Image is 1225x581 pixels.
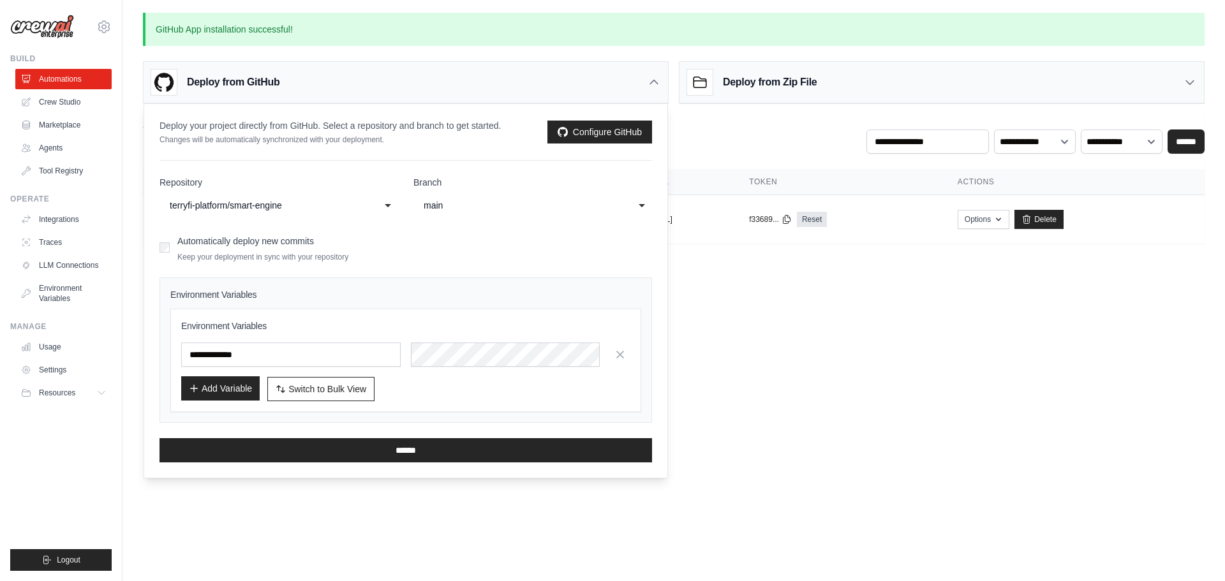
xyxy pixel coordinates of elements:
[10,15,74,39] img: Logo
[151,70,177,95] img: GitHub Logo
[797,212,827,227] a: Reset
[170,198,362,213] div: terryfi-platform/smart-engine
[15,115,112,135] a: Marketplace
[15,161,112,181] a: Tool Registry
[15,92,112,112] a: Crew Studio
[424,198,616,213] div: main
[942,169,1205,195] th: Actions
[15,232,112,253] a: Traces
[15,337,112,357] a: Usage
[1161,520,1225,581] iframe: Chat Widget
[160,135,501,145] p: Changes will be automatically synchronized with your deployment.
[177,252,348,262] p: Keep your deployment in sync with your repository
[57,555,80,565] span: Logout
[1014,210,1064,229] a: Delete
[723,75,817,90] h3: Deploy from Zip File
[958,210,1009,229] button: Options
[15,278,112,309] a: Environment Variables
[181,376,260,401] button: Add Variable
[15,255,112,276] a: LLM Connections
[15,209,112,230] a: Integrations
[143,169,518,195] th: Crew
[10,54,112,64] div: Build
[160,176,398,189] label: Repository
[170,288,641,301] h4: Environment Variables
[267,377,375,401] button: Switch to Bulk View
[413,176,652,189] label: Branch
[143,132,427,145] p: Manage and monitor your active crew automations from this dashboard.
[10,549,112,571] button: Logout
[160,119,501,132] p: Deploy your project directly from GitHub. Select a repository and branch to get started.
[734,169,942,195] th: Token
[749,214,792,224] button: f33689...
[143,13,1205,46] p: GitHub App installation successful!
[15,360,112,380] a: Settings
[637,169,734,195] th: URL
[181,320,630,332] h3: Environment Variables
[187,75,279,90] h3: Deploy from GitHub
[177,236,314,246] label: Automatically deploy new commits
[143,114,427,132] h2: Automations Live
[15,383,112,403] button: Resources
[547,121,652,143] a: Configure GitHub
[39,388,75,398] span: Resources
[288,383,366,395] span: Switch to Bulk View
[15,69,112,89] a: Automations
[10,194,112,204] div: Operate
[15,138,112,158] a: Agents
[10,321,112,332] div: Manage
